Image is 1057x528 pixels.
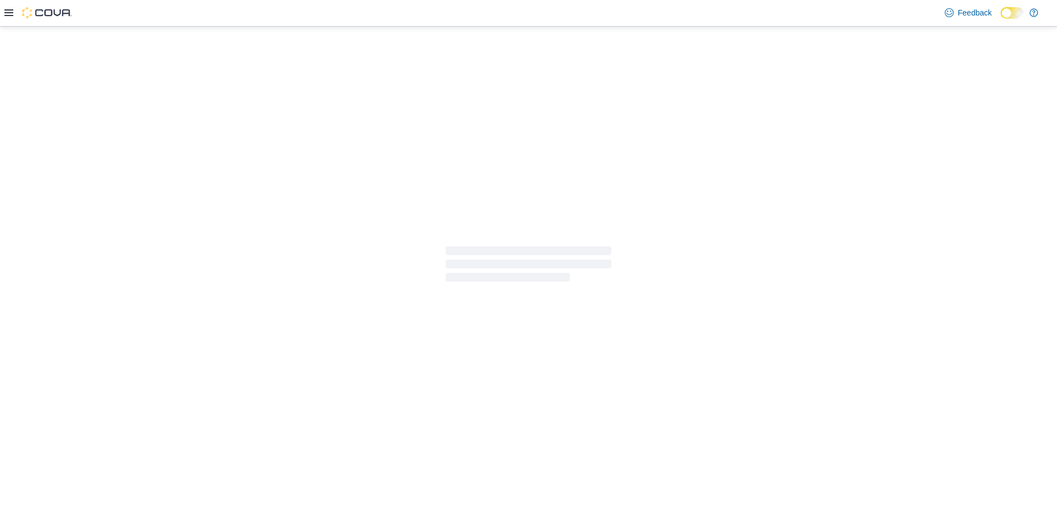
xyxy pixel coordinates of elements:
span: Feedback [958,7,992,18]
span: Loading [446,249,611,284]
a: Feedback [940,2,996,24]
input: Dark Mode [1001,7,1024,19]
img: Cova [22,7,72,18]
